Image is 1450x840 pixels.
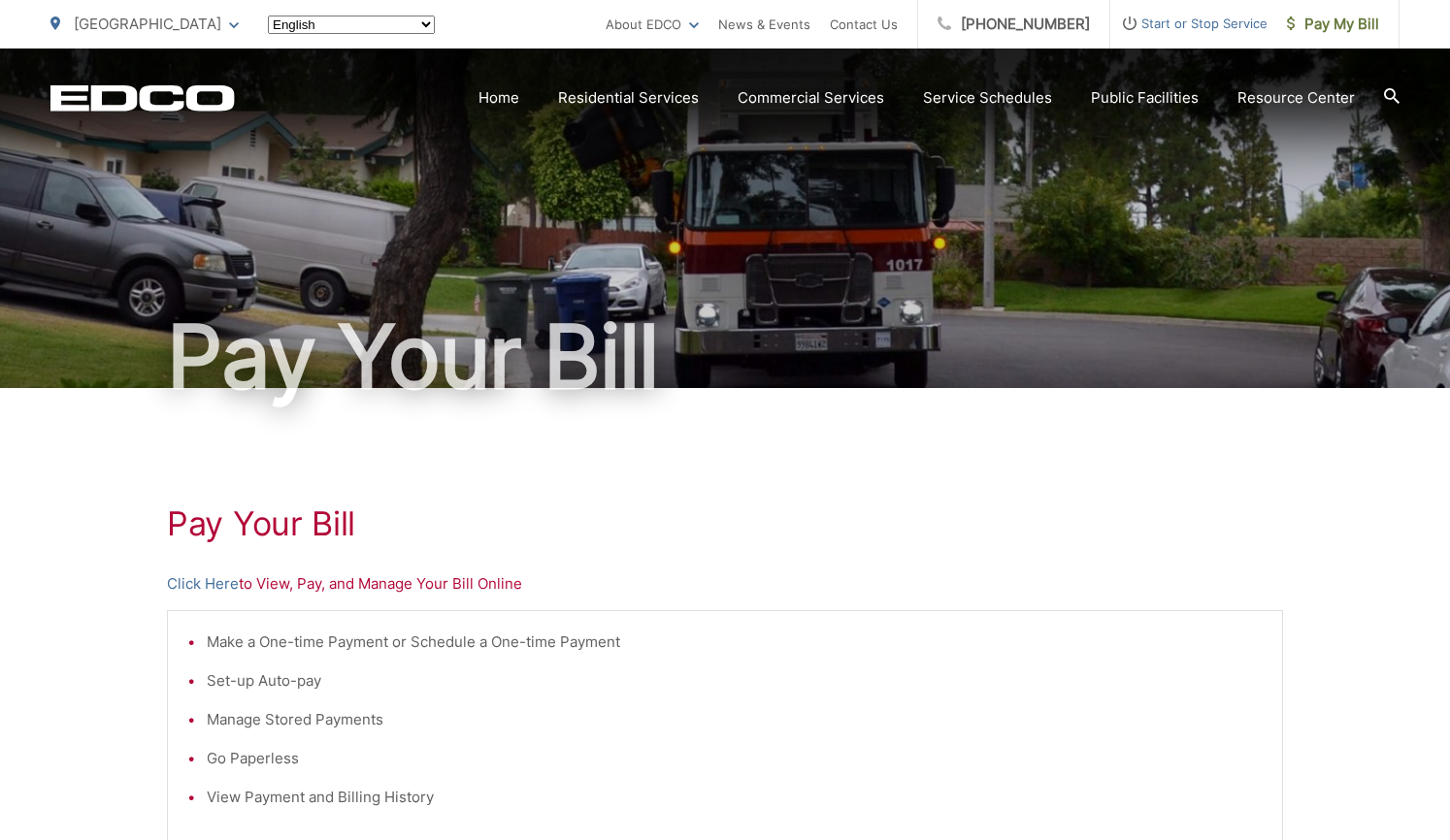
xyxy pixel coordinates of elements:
a: News & Events [718,13,810,36]
li: Go Paperless [207,747,1263,770]
p: to View, Pay, and Manage Your Bill Online [167,572,1283,596]
a: EDCD logo. Return to the homepage. [50,84,235,112]
h1: Pay Your Bill [167,504,1283,543]
h1: Pay Your Bill [50,308,1400,405]
select: Select a language [268,16,435,34]
a: Service Schedules [923,86,1052,110]
li: Manage Stored Payments [207,708,1263,731]
li: Make a One-time Payment or Schedule a One-time Payment [207,630,1263,654]
a: Commercial Services [738,86,884,110]
span: [GEOGRAPHIC_DATA] [74,15,221,33]
a: Public Facilities [1091,86,1199,110]
a: Residential Services [558,86,699,110]
li: View Payment and Billing History [207,786,1263,809]
span: Pay My Bill [1287,13,1379,36]
a: Click Here [167,572,239,596]
a: Resource Center [1237,86,1355,110]
a: About EDCO [606,13,699,36]
a: Contact Us [830,13,898,36]
a: Home [478,86,519,110]
li: Set-up Auto-pay [207,669,1263,693]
